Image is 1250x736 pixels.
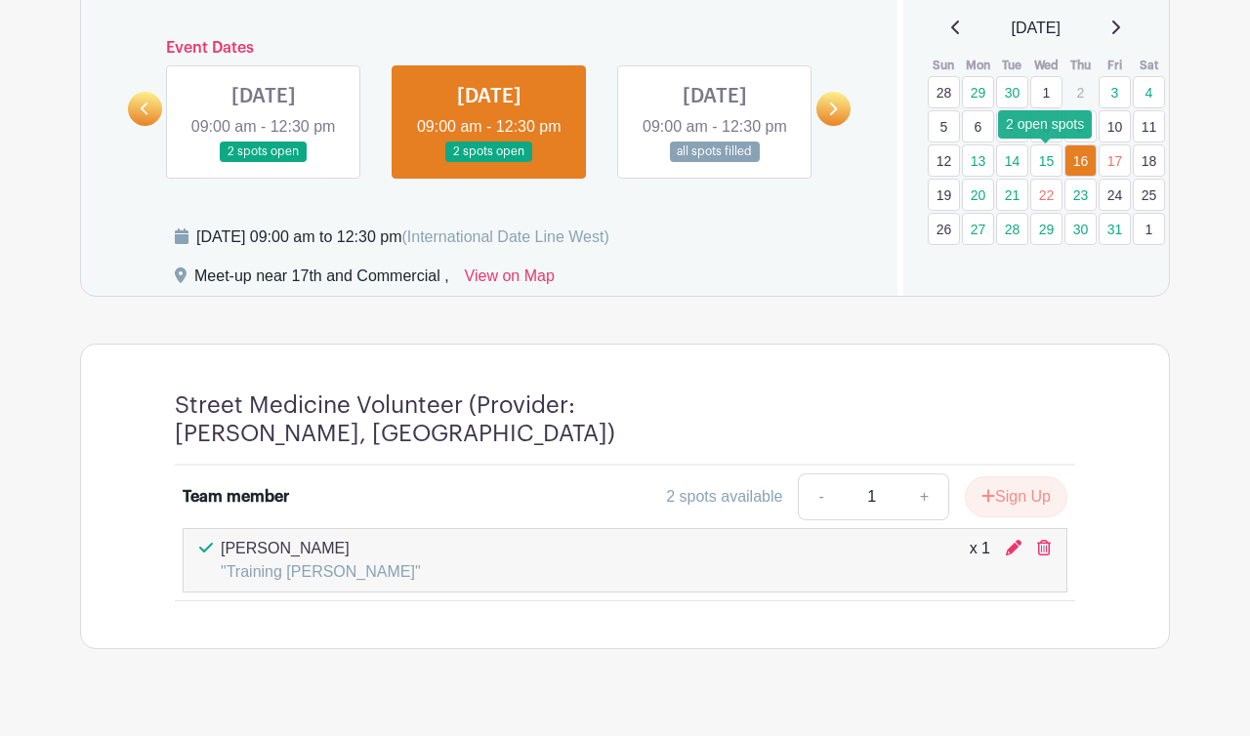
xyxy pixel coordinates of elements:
[1133,213,1165,245] a: 1
[1030,213,1062,245] a: 29
[1029,56,1063,75] th: Wed
[1099,144,1131,177] a: 17
[1099,213,1131,245] a: 31
[666,485,782,509] div: 2 spots available
[962,76,994,108] a: 29
[962,110,994,143] a: 6
[1064,77,1097,107] p: 2
[194,265,449,296] div: Meet-up near 17th and Commercial ,
[998,110,1092,139] div: 2 open spots
[1098,56,1132,75] th: Fri
[175,391,712,448] h4: Street Medicine Volunteer (Provider: [PERSON_NAME], [GEOGRAPHIC_DATA])
[183,485,289,509] div: Team member
[965,476,1067,517] button: Sign Up
[162,39,816,58] h6: Event Dates
[221,560,421,584] p: "Training [PERSON_NAME]"
[996,144,1028,177] a: 14
[1064,213,1097,245] a: 30
[1099,76,1131,108] a: 3
[995,56,1029,75] th: Tue
[996,179,1028,211] a: 21
[970,537,990,584] div: x 1
[1030,144,1062,177] a: 15
[962,179,994,211] a: 20
[961,56,995,75] th: Mon
[1099,179,1131,211] a: 24
[1132,56,1166,75] th: Sat
[928,179,960,211] a: 19
[1133,110,1165,143] a: 11
[928,76,960,108] a: 28
[1030,179,1062,211] a: 22
[1099,110,1131,143] a: 10
[962,213,994,245] a: 27
[1063,56,1098,75] th: Thu
[196,225,609,249] div: [DATE] 09:00 am to 12:30 pm
[1030,76,1062,108] a: 1
[465,265,555,296] a: View on Map
[928,213,960,245] a: 26
[1064,179,1097,211] a: 23
[900,473,949,520] a: +
[798,473,843,520] a: -
[927,56,961,75] th: Sun
[1133,76,1165,108] a: 4
[928,110,960,143] a: 5
[1133,179,1165,211] a: 25
[221,537,421,560] p: [PERSON_NAME]
[928,144,960,177] a: 12
[1133,144,1165,177] a: 18
[1012,17,1061,40] span: [DATE]
[401,228,608,245] span: (International Date Line West)
[962,144,994,177] a: 13
[996,76,1028,108] a: 30
[996,110,1028,143] a: 7
[1064,144,1097,177] a: 16
[996,213,1028,245] a: 28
